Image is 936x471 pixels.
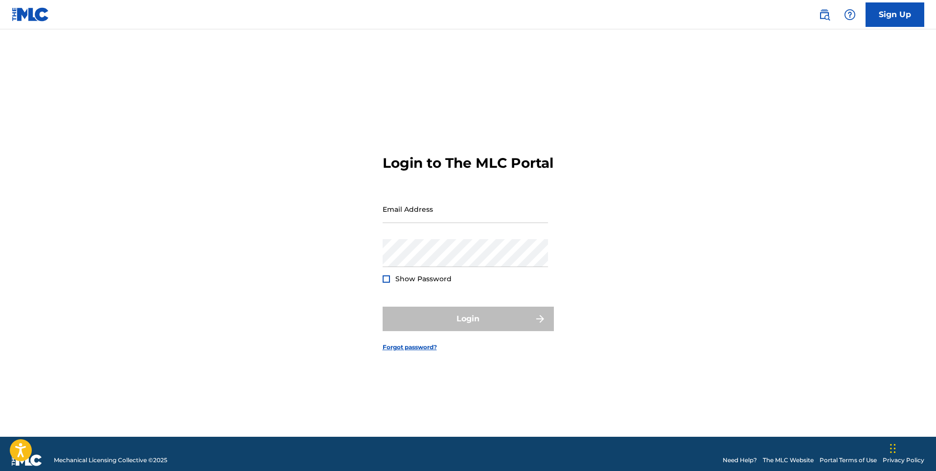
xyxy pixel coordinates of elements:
a: Portal Terms of Use [820,456,877,465]
span: Show Password [395,274,452,283]
img: MLC Logo [12,7,49,22]
a: Privacy Policy [883,456,924,465]
img: search [819,9,830,21]
iframe: Chat Widget [887,424,936,471]
div: Widget de chat [887,424,936,471]
span: Mechanical Licensing Collective © 2025 [54,456,167,465]
h3: Login to The MLC Portal [383,155,553,172]
img: logo [12,454,42,466]
a: Forgot password? [383,343,437,352]
img: help [844,9,856,21]
a: Need Help? [723,456,757,465]
a: Public Search [815,5,834,24]
a: Sign Up [866,2,924,27]
div: Help [840,5,860,24]
a: The MLC Website [763,456,814,465]
div: Arrastrar [890,434,896,463]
